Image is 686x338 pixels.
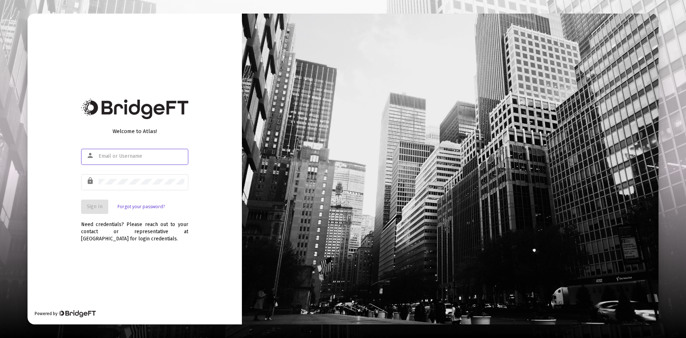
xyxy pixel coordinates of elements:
[58,310,96,317] img: Bridge Financial Technology Logo
[81,128,188,135] div: Welcome to Atlas!
[118,203,165,210] a: Forgot your password?
[86,151,95,160] mat-icon: person
[99,153,184,159] input: Email or Username
[81,214,188,243] div: Need credentials? Please reach out to your contact or representative at [GEOGRAPHIC_DATA] for log...
[81,200,108,214] button: Sign In
[86,177,95,185] mat-icon: lock
[87,204,103,210] span: Sign In
[81,99,188,119] img: Bridge Financial Technology Logo
[35,310,96,317] div: Powered by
